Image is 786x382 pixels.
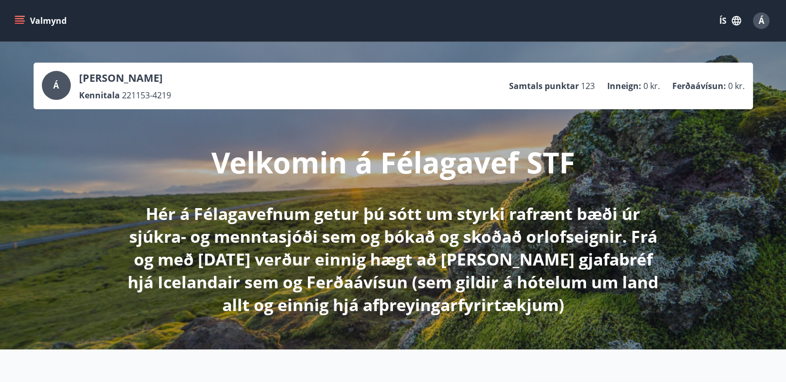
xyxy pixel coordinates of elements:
[728,80,745,92] span: 0 kr.
[120,202,666,316] p: Hér á Félagavefnum getur þú sótt um styrki rafrænt bæði úr sjúkra- og menntasjóði sem og bókað og...
[509,80,579,92] p: Samtals punktar
[12,11,71,30] button: menu
[122,90,171,101] span: 221153-4219
[211,142,575,182] p: Velkomin á Félagavef STF
[749,8,774,33] button: Á
[53,80,59,91] span: Á
[79,71,171,85] p: [PERSON_NAME]
[643,80,660,92] span: 0 kr.
[672,80,726,92] p: Ferðaávísun :
[79,90,120,101] p: Kennitala
[607,80,641,92] p: Inneign :
[714,11,747,30] button: ÍS
[581,80,595,92] span: 123
[759,15,764,26] span: Á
